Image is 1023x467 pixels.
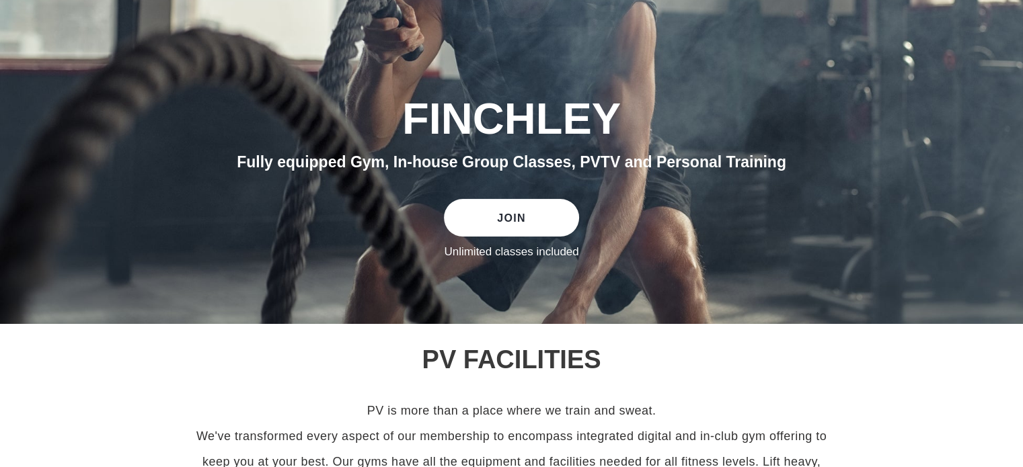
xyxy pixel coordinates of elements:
a: JOIN [444,199,578,237]
label: Unlimited classes included [444,245,578,259]
h2: FINCHLEY [145,93,878,145]
span: Fully equipped Gym, In-house Group Classes, PVTV and Personal Training [237,153,786,171]
h2: PV FACILITIES [145,344,878,375]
